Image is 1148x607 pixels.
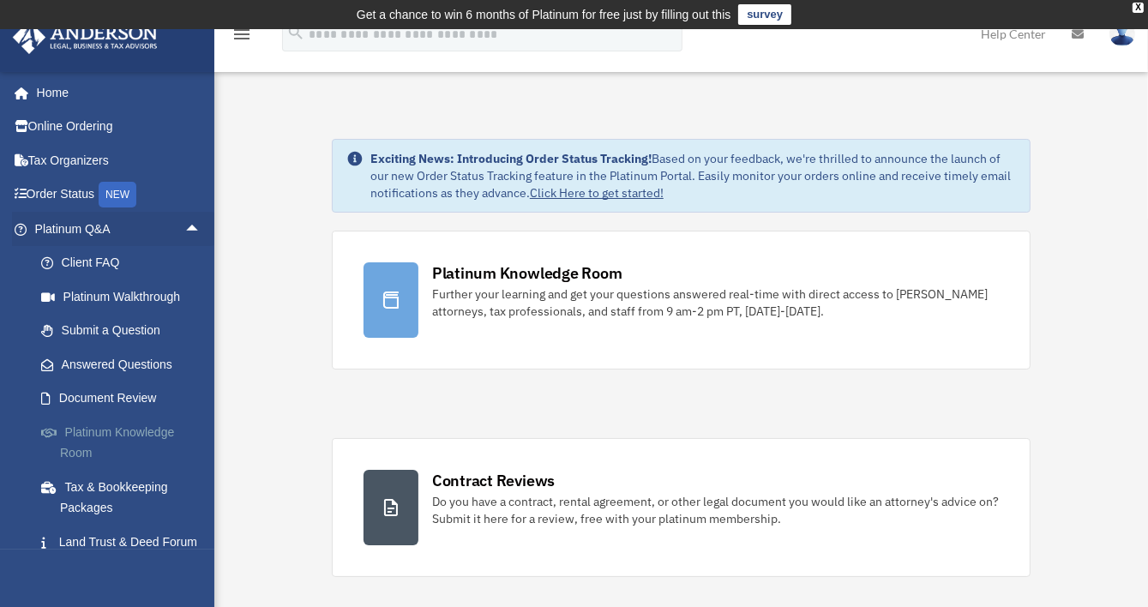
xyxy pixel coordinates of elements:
[530,185,664,201] a: Click Here to get started!
[24,347,227,382] a: Answered Questions
[432,262,622,284] div: Platinum Knowledge Room
[8,21,163,54] img: Anderson Advisors Platinum Portal
[370,151,652,166] strong: Exciting News: Introducing Order Status Tracking!
[1109,21,1135,46] img: User Pic
[12,110,227,144] a: Online Ordering
[286,23,305,42] i: search
[24,246,227,280] a: Client FAQ
[12,212,227,246] a: Platinum Q&Aarrow_drop_up
[332,438,1031,577] a: Contract Reviews Do you have a contract, rental agreement, or other legal document you would like...
[231,30,252,45] a: menu
[357,4,731,25] div: Get a chance to win 6 months of Platinum for free just by filling out this
[432,285,999,320] div: Further your learning and get your questions answered real-time with direct access to [PERSON_NAM...
[332,231,1031,370] a: Platinum Knowledge Room Further your learning and get your questions answered real-time with dire...
[432,493,999,527] div: Do you have a contract, rental agreement, or other legal document you would like an attorney's ad...
[24,470,227,525] a: Tax & Bookkeeping Packages
[24,314,227,348] a: Submit a Question
[432,470,555,491] div: Contract Reviews
[12,143,227,177] a: Tax Organizers
[24,525,227,559] a: Land Trust & Deed Forum
[12,75,219,110] a: Home
[1133,3,1144,13] div: close
[12,177,227,213] a: Order StatusNEW
[24,279,227,314] a: Platinum Walkthrough
[24,382,227,416] a: Document Review
[738,4,791,25] a: survey
[24,415,227,470] a: Platinum Knowledge Room
[184,212,219,247] span: arrow_drop_up
[99,182,136,207] div: NEW
[231,24,252,45] i: menu
[370,150,1016,201] div: Based on your feedback, we're thrilled to announce the launch of our new Order Status Tracking fe...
